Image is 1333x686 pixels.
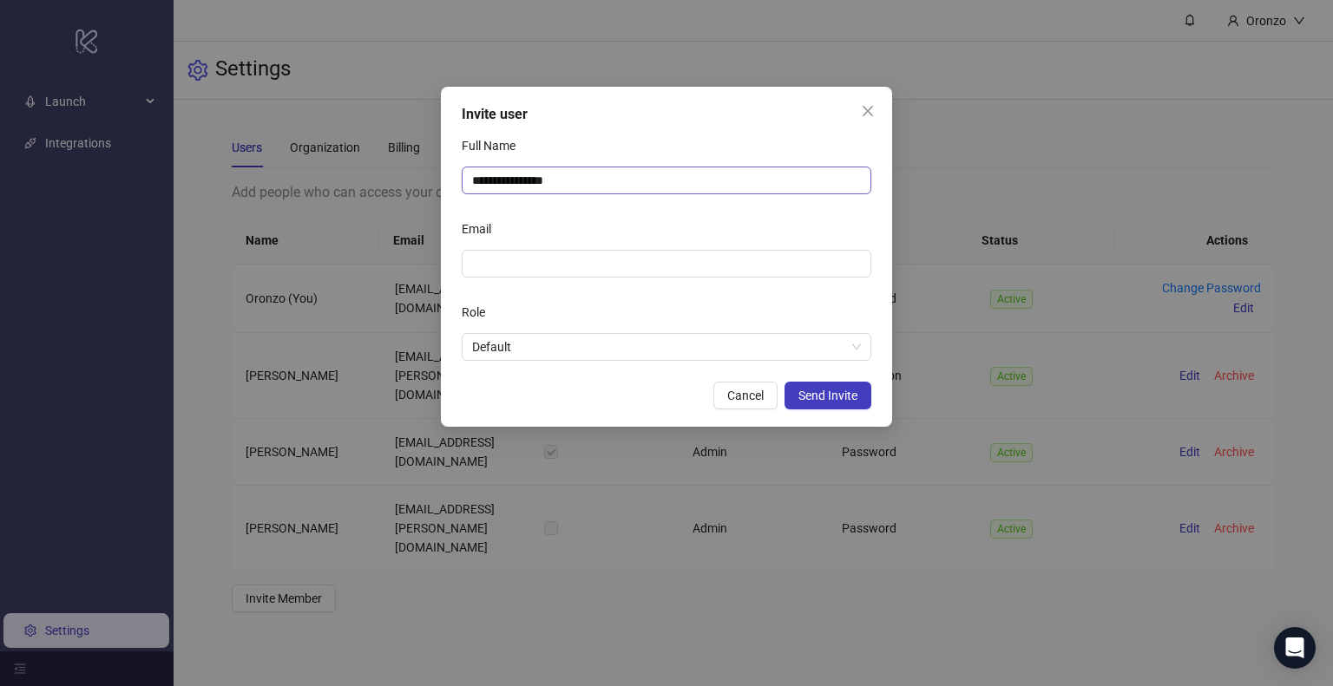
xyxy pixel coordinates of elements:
[462,104,871,125] div: Invite user
[472,254,857,273] input: Email
[861,104,875,118] span: close
[785,382,871,409] button: Send Invite
[462,167,871,194] input: Full Name
[1274,627,1316,669] div: Open Intercom Messenger
[462,215,502,243] label: Email
[472,334,861,360] span: Default
[798,389,857,402] span: Send Invite
[854,97,882,125] button: Close
[727,389,764,402] span: Cancel
[462,298,496,326] label: Role
[713,382,778,409] button: Cancel
[462,132,527,160] label: Full Name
